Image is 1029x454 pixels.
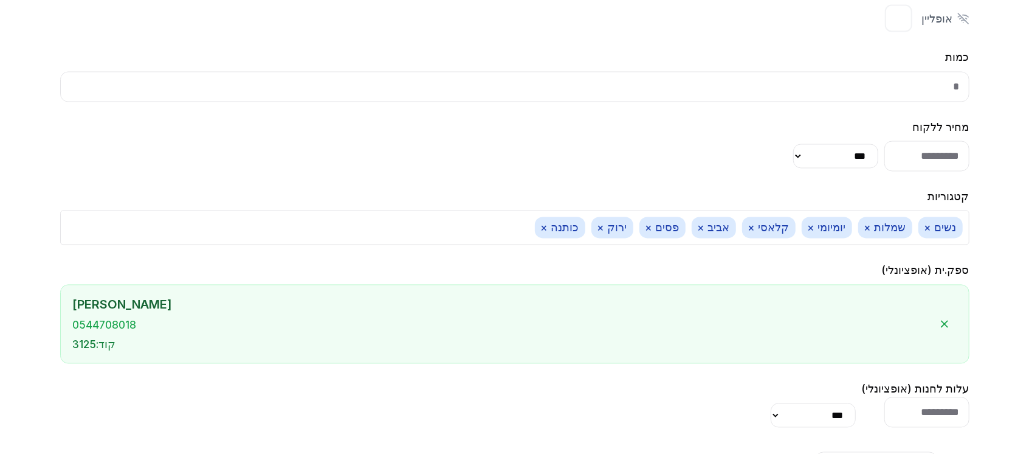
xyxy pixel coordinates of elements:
span: קלאסי [742,217,796,239]
button: הסר ספק.ית [932,312,957,337]
button: × [864,220,872,236]
div: קוד : 3125 [73,338,932,352]
button: × [597,220,605,236]
label: עלות לחנות (אופציונלי) [862,383,969,396]
button: × [748,220,755,236]
span: שמלות [858,217,912,239]
span: אופליין [921,11,952,26]
label: קטגוריות [928,190,969,203]
span: פסים [639,217,686,239]
span: יומיומי [802,217,852,239]
label: מחיר ללקוח [913,121,969,134]
button: × [541,220,548,236]
label: ספק.ית (אופציונלי) [882,264,969,277]
button: × [808,220,815,236]
span: אביב [692,217,736,239]
button: × [645,220,653,236]
button: × [924,220,932,236]
div: 0544708018 [73,319,932,332]
label: כמות [946,51,969,64]
div: [PERSON_NAME] [73,298,932,313]
span: כותנה [535,217,585,239]
button: × [698,220,705,236]
span: ירוק [591,217,633,239]
span: נשים [918,217,963,239]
